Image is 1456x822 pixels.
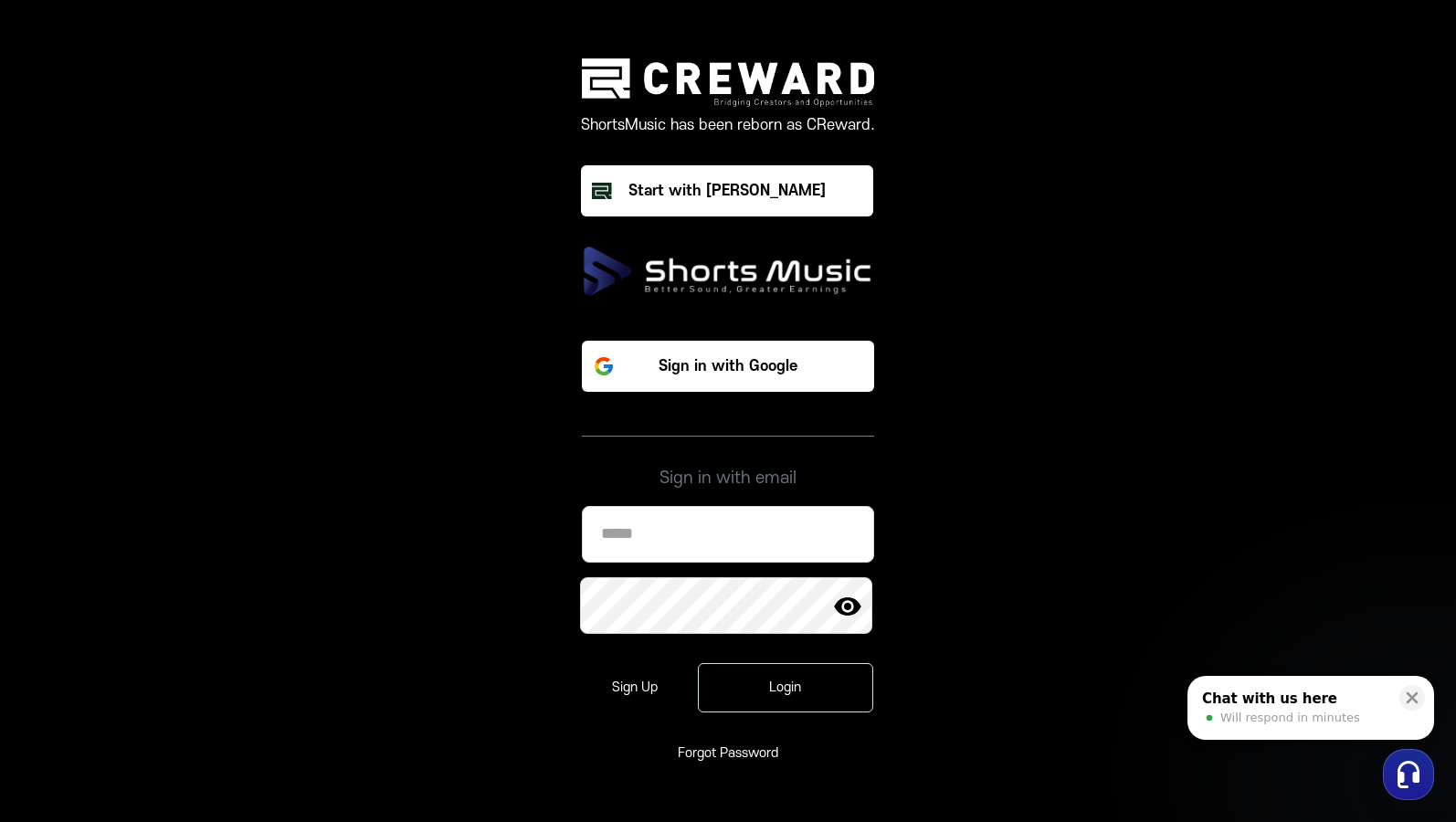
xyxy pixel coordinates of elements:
img: creward logo [582,58,874,107]
button: Login [698,663,873,712]
span: Settings [270,606,315,621]
div: Start with [PERSON_NAME] [628,180,826,202]
button: Sign in with Google [582,341,874,392]
div: Login [724,679,847,697]
a: Sign Up [586,664,683,711]
img: ShortsMusic [582,246,874,297]
a: Home [5,579,121,625]
a: Start with [PERSON_NAME] [581,165,875,216]
img: eye [833,592,862,621]
a: Forgot Password [678,745,778,761]
div: Sign in with email [582,436,874,491]
a: Messages [121,579,236,625]
span: Home [47,606,79,621]
p: ShortsMusic has been reborn as CReward. [581,114,875,136]
span: Messages [152,607,206,622]
a: Settings [236,579,351,625]
p: Sign in with Google [659,355,797,377]
button: Start with [PERSON_NAME] [581,165,873,216]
